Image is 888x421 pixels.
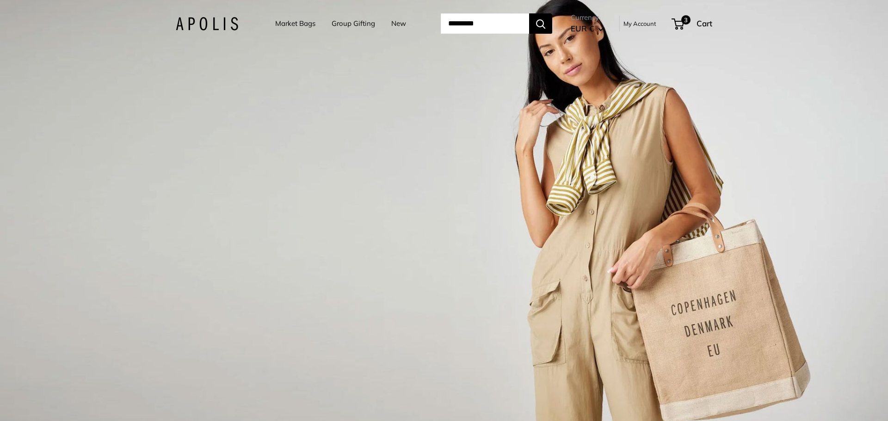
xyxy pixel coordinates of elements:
[391,17,406,30] a: New
[571,24,594,33] span: EUR €
[697,18,712,28] span: Cart
[681,15,691,24] span: 3
[332,17,375,30] a: Group Gifting
[275,17,315,30] a: Market Bags
[176,17,238,31] img: Apolis
[623,18,656,29] a: My Account
[441,13,529,34] input: Search...
[672,16,712,31] a: 3 Cart
[571,11,604,24] span: Currency
[529,13,552,34] button: Search
[571,21,604,36] button: EUR €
